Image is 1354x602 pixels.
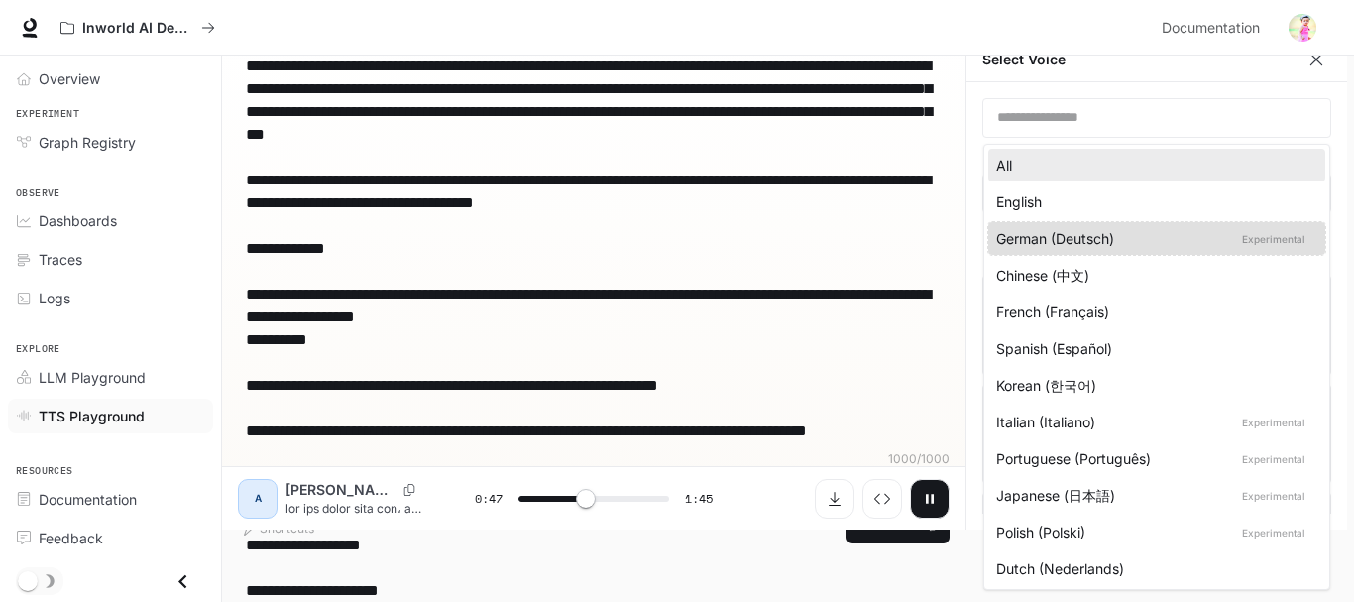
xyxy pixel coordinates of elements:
div: English [996,191,1309,212]
div: Dutch (Nederlands) [996,558,1309,579]
p: Experimental [1238,230,1309,248]
p: Experimental [1238,414,1309,431]
div: Portuguese (Português) [996,448,1309,469]
div: French (Français) [996,301,1309,322]
div: Spanish (Español) [996,338,1309,359]
div: Chinese (中文) [996,265,1309,286]
div: Polish (Polski) [996,522,1309,542]
p: Experimental [1238,524,1309,542]
p: Experimental [1238,487,1309,505]
p: Experimental [1238,450,1309,468]
div: Korean (한국어) [996,375,1309,396]
div: Italian (Italiano) [996,412,1309,432]
div: All [996,155,1309,176]
div: Japanese (日本語) [996,485,1309,506]
div: German (Deutsch) [996,228,1309,249]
